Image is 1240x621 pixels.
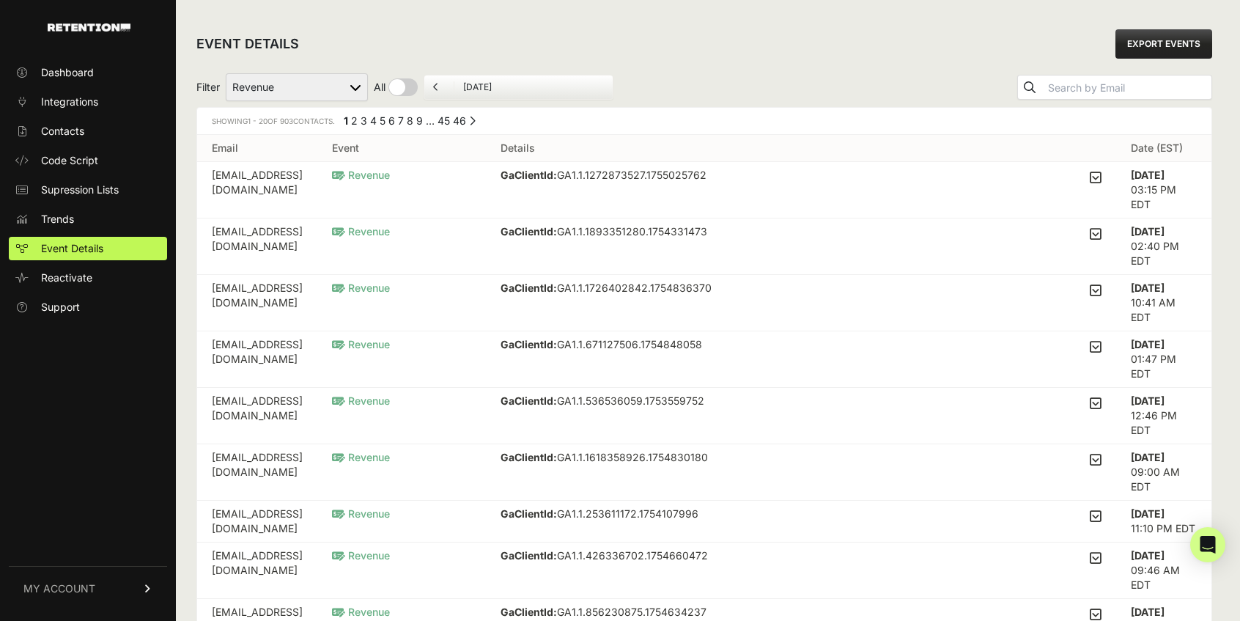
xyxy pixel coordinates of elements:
[1131,338,1165,350] strong: [DATE]
[317,135,486,162] th: Event
[41,212,74,227] span: Trends
[501,337,702,352] p: GA1.1.671127506.1754848058
[41,271,92,285] span: Reactivate
[453,114,466,127] a: Page 46
[501,168,706,183] p: GA1.1.1272873527.1755025762
[1116,275,1211,331] td: 10:41 AM EDT
[398,114,404,127] a: Page 7
[501,507,698,521] p: GA1.1.253611172.1754107996
[1116,331,1211,388] td: 01:47 PM EDT
[197,444,317,501] td: [EMAIL_ADDRESS][DOMAIN_NAME]
[1131,282,1165,294] strong: [DATE]
[501,548,708,563] p: GA1.1.426336702.1754660472
[1190,527,1225,562] div: Open Intercom Messenger
[416,114,423,127] a: Page 9
[332,169,390,181] span: Revenue
[332,451,390,463] span: Revenue
[9,90,167,114] a: Integrations
[486,135,1116,162] th: Details
[501,451,557,463] strong: GaClientId:
[1116,444,1211,501] td: 09:00 AM EDT
[1131,225,1165,238] strong: [DATE]
[9,295,167,319] a: Support
[332,606,390,618] span: Revenue
[9,149,167,172] a: Code Script
[1116,218,1211,275] td: 02:40 PM EDT
[1116,388,1211,444] td: 12:46 PM EDT
[41,95,98,109] span: Integrations
[196,80,220,95] span: Filter
[501,224,707,239] p: GA1.1.1893351280.1754331473
[1131,549,1165,562] strong: [DATE]
[332,549,390,562] span: Revenue
[438,114,450,127] a: Page 45
[1116,501,1211,543] td: 11:10 PM EDT
[9,178,167,202] a: Supression Lists
[501,338,557,350] strong: GaClientId:
[9,207,167,231] a: Trends
[332,507,390,520] span: Revenue
[9,237,167,260] a: Event Details
[501,549,557,562] strong: GaClientId:
[41,183,119,197] span: Supression Lists
[9,566,167,611] a: MY ACCOUNT
[197,162,317,218] td: [EMAIL_ADDRESS][DOMAIN_NAME]
[48,23,130,32] img: Retention.com
[361,114,367,127] a: Page 3
[1116,543,1211,599] td: 09:46 AM EDT
[1131,606,1165,618] strong: [DATE]
[41,300,80,315] span: Support
[197,275,317,331] td: [EMAIL_ADDRESS][DOMAIN_NAME]
[332,282,390,294] span: Revenue
[332,394,390,407] span: Revenue
[196,34,299,54] h2: EVENT DETAILS
[278,117,335,125] span: Contacts.
[501,282,557,294] strong: GaClientId:
[501,169,557,181] strong: GaClientId:
[501,394,704,408] p: GA1.1.536536059.1753559752
[197,218,317,275] td: [EMAIL_ADDRESS][DOMAIN_NAME]
[226,73,368,101] select: Filter
[197,543,317,599] td: [EMAIL_ADDRESS][DOMAIN_NAME]
[197,501,317,543] td: [EMAIL_ADDRESS][DOMAIN_NAME]
[380,114,385,127] a: Page 5
[1116,162,1211,218] td: 03:15 PM EDT
[9,61,167,84] a: Dashboard
[501,605,706,620] p: GA1.1.856230875.1754634237
[501,606,557,618] strong: GaClientId:
[1131,451,1165,463] strong: [DATE]
[41,124,84,139] span: Contacts
[501,281,712,295] p: GA1.1.1726402842.1754836370
[332,225,390,238] span: Revenue
[1131,394,1165,407] strong: [DATE]
[23,581,95,596] span: MY ACCOUNT
[426,114,435,127] span: …
[388,114,395,127] a: Page 6
[1131,507,1165,520] strong: [DATE]
[41,153,98,168] span: Code Script
[501,225,557,238] strong: GaClientId:
[501,394,557,407] strong: GaClientId:
[1045,78,1211,98] input: Search by Email
[351,114,358,127] a: Page 2
[341,114,476,132] div: Pagination
[501,450,708,465] p: GA1.1.1618358926.1754830180
[248,117,267,125] span: 1 - 20
[197,388,317,444] td: [EMAIL_ADDRESS][DOMAIN_NAME]
[197,331,317,388] td: [EMAIL_ADDRESS][DOMAIN_NAME]
[41,241,103,256] span: Event Details
[212,114,335,128] div: Showing of
[280,117,293,125] span: 903
[344,114,348,127] em: Page 1
[1116,135,1211,162] th: Date (EST)
[9,266,167,290] a: Reactivate
[1131,169,1165,181] strong: [DATE]
[9,120,167,143] a: Contacts
[332,338,390,350] span: Revenue
[501,507,557,520] strong: GaClientId:
[41,65,94,80] span: Dashboard
[407,114,413,127] a: Page 8
[197,135,317,162] th: Email
[1115,29,1212,59] a: EXPORT EVENTS
[370,114,377,127] a: Page 4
